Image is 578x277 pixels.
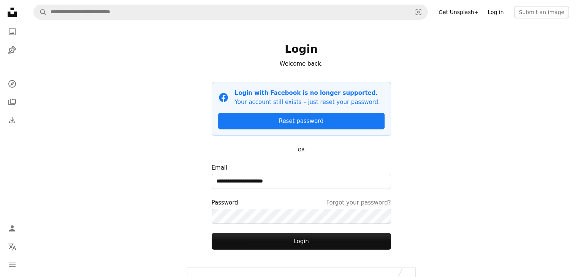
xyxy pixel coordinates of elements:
[212,163,391,189] label: Email
[5,5,20,21] a: Home — Unsplash
[212,42,391,56] h1: Login
[212,198,391,207] div: Password
[483,6,508,18] a: Log in
[326,198,391,207] a: Forgot your password?
[5,42,20,58] a: Illustrations
[34,5,47,19] button: Search Unsplash
[298,147,305,153] small: OR
[409,5,428,19] button: Visual search
[5,257,20,272] button: Menu
[212,233,391,250] button: Login
[212,59,391,68] p: Welcome back.
[434,6,483,18] a: Get Unsplash+
[218,113,385,129] a: Reset password
[212,209,391,224] input: PasswordForgot your password?
[235,98,380,107] p: Your account still exists – just reset your password.
[5,221,20,236] a: Log in / Sign up
[235,88,380,98] p: Login with Facebook is no longer supported.
[212,174,391,189] input: Email
[5,94,20,110] a: Collections
[5,113,20,128] a: Download History
[33,5,428,20] form: Find visuals sitewide
[5,76,20,91] a: Explore
[5,239,20,254] button: Language
[5,24,20,39] a: Photos
[514,6,569,18] button: Submit an image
